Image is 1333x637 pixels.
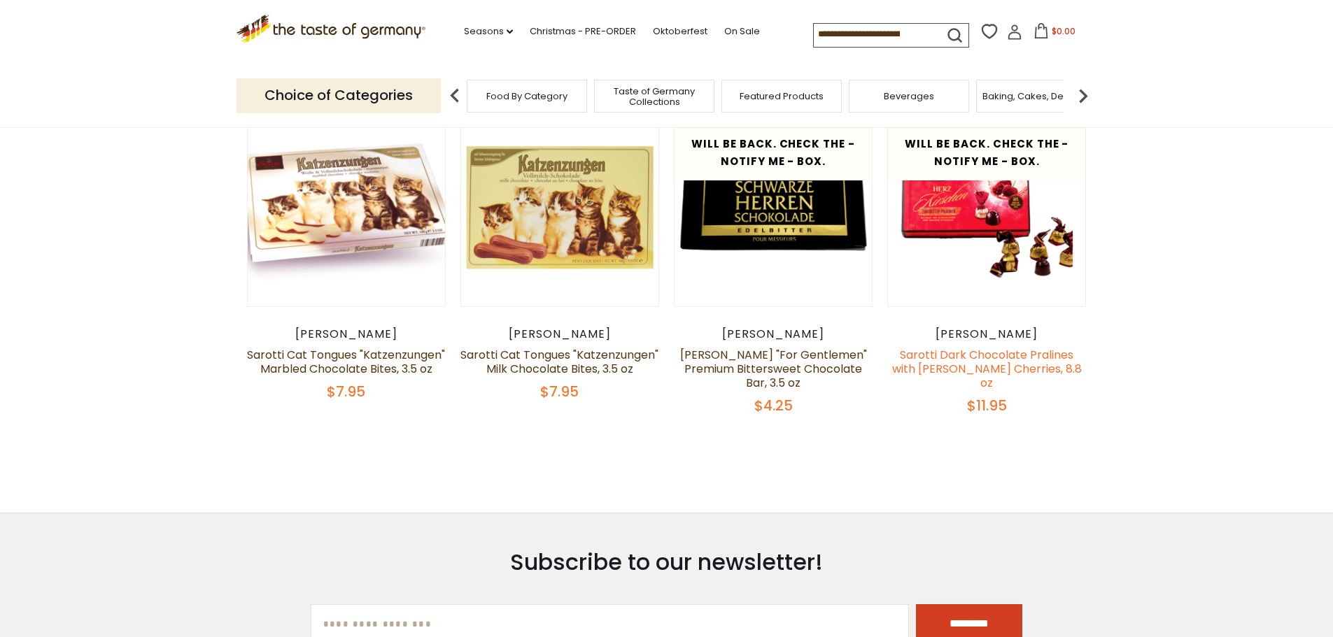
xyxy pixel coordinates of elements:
div: [PERSON_NAME] [247,327,446,341]
button: $0.00 [1025,23,1085,44]
a: Seasons [464,24,513,39]
a: Sarotti Cat Tongues "Katzenzungen" Marbled Chocolate Bites, 3.5 oz [247,347,445,377]
a: Taste of Germany Collections [598,86,710,107]
div: [PERSON_NAME] [460,327,660,341]
span: $7.95 [540,382,579,401]
span: $7.95 [327,382,365,401]
img: Sarotti [675,108,873,306]
a: On Sale [724,24,760,39]
div: [PERSON_NAME] [887,327,1087,341]
a: Food By Category [486,91,567,101]
a: Christmas - PRE-ORDER [530,24,636,39]
img: next arrow [1069,82,1097,110]
img: previous arrow [441,82,469,110]
span: $0.00 [1052,25,1075,37]
a: Sarotti Cat Tongues "Katzenzungen" Milk Chocolate Bites, 3.5 oz [460,347,658,377]
a: Featured Products [740,91,824,101]
a: Beverages [884,91,934,101]
a: Baking, Cakes, Desserts [982,91,1091,101]
span: $4.25 [754,396,793,415]
a: Sarotti Dark Chocolate Pralines with [PERSON_NAME] Cherries, 8.8 oz [892,347,1082,391]
img: Sarotti [248,108,446,306]
div: [PERSON_NAME] [674,327,873,341]
p: Choice of Categories [237,78,441,113]
a: Oktoberfest [653,24,707,39]
h3: Subscribe to our newsletter! [311,548,1023,576]
img: Sarotti [888,108,1086,306]
a: [PERSON_NAME] "For Gentlemen" Premium Bittersweet Chocolate Bar, 3.5 oz [680,347,867,391]
img: Sarotti [461,108,659,306]
span: $11.95 [967,396,1007,415]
